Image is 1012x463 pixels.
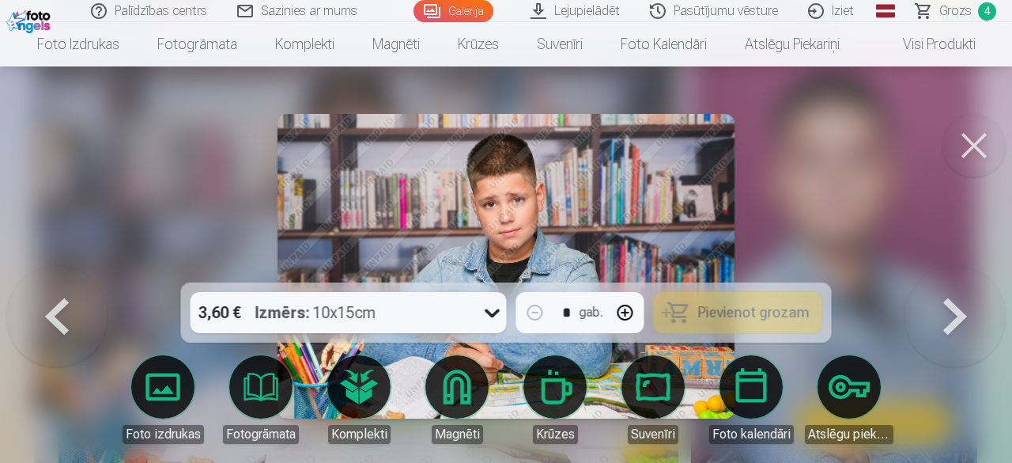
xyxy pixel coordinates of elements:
div: Atslēgu piekariņi [805,425,893,444]
a: Foto izdrukas [18,22,138,66]
a: Atslēgu piekariņi [805,355,893,444]
span: Grozs [939,2,972,21]
a: Krūzes [439,22,518,66]
strong: Izmērs : [255,302,310,324]
a: Foto kalendāri [602,22,726,66]
a: Krūzes [511,355,599,444]
div: Foto kalendāri [709,425,794,444]
a: Foto kalendāri [707,355,795,444]
a: Foto izdrukas [119,355,207,444]
div: Komplekti [328,425,391,444]
a: Magnēti [353,22,439,66]
div: Fotogrāmata [223,425,299,444]
a: Suvenīri [609,355,697,444]
a: Fotogrāmata [217,355,305,444]
img: /fa1 [6,6,55,33]
div: Foto izdrukas [123,425,204,444]
a: Komplekti [315,355,403,444]
div: 3,60 € [191,292,249,333]
a: Komplekti [256,22,353,66]
span: 4 [978,2,996,21]
a: Fotogrāmata [138,22,256,66]
a: Atslēgu piekariņi [726,22,859,66]
div: Krūzes [533,425,578,444]
a: Visi produkti [859,22,995,66]
div: Suvenīri [628,425,678,444]
button: Pievienot grozam [654,292,822,333]
div: gab. [580,303,603,322]
div: 10x15cm [255,292,376,333]
span: Pievienot grozam [698,306,810,320]
a: Suvenīri [518,22,602,66]
div: Magnēti [432,425,483,444]
a: Magnēti [413,355,501,444]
